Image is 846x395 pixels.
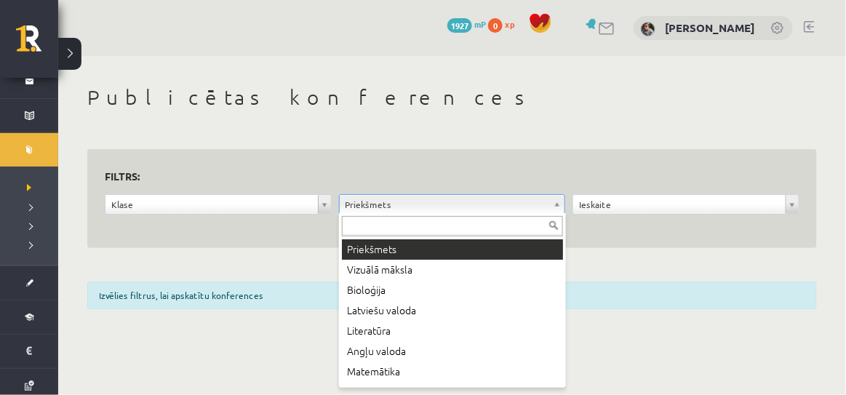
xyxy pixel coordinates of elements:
[342,321,563,341] div: Literatūra
[342,362,563,382] div: Matemātika
[342,260,563,280] div: Vizuālā māksla
[342,300,563,321] div: Latviešu valoda
[342,280,563,300] div: Bioloģija
[342,341,563,362] div: Angļu valoda
[342,239,563,260] div: Priekšmets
